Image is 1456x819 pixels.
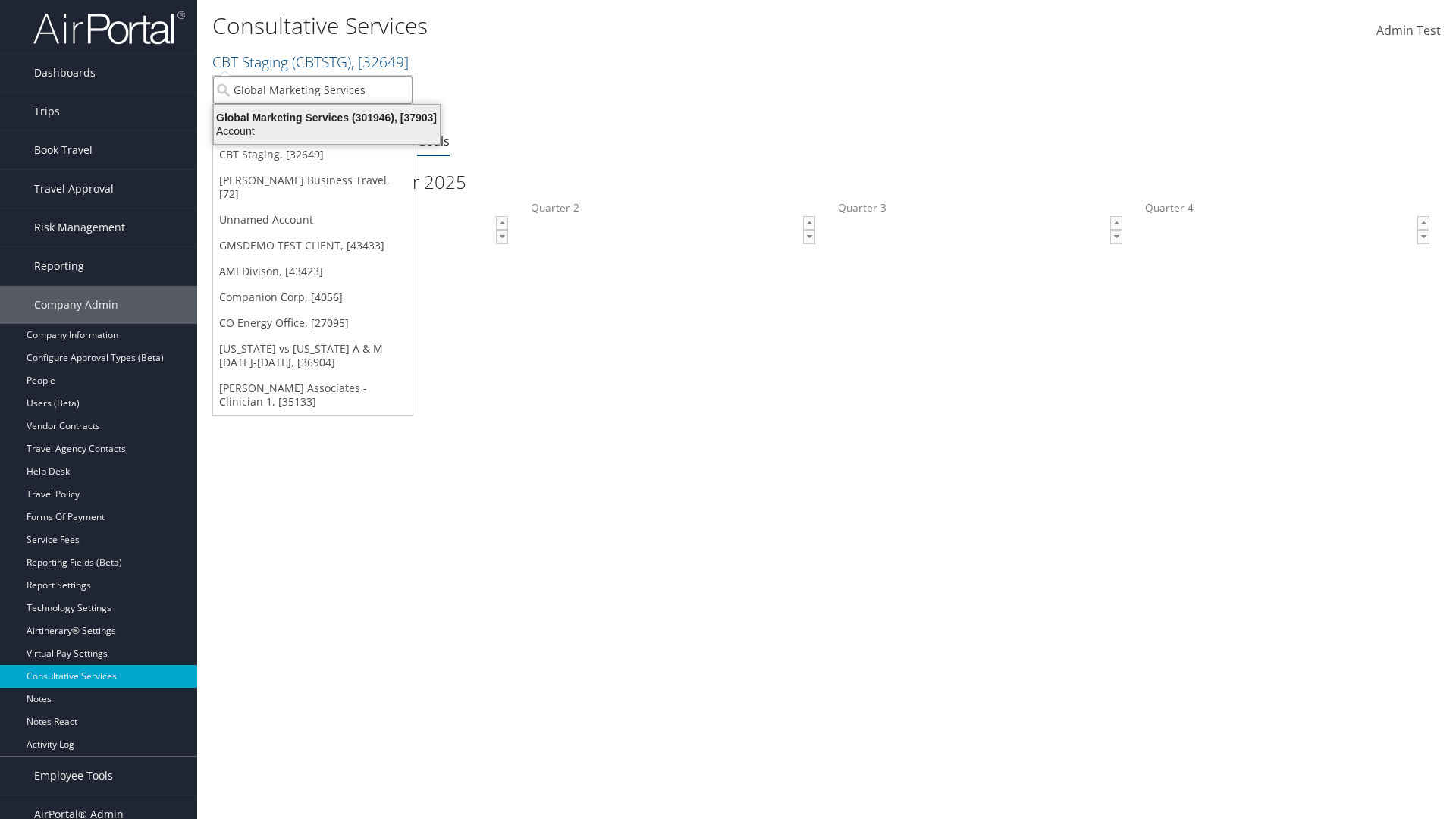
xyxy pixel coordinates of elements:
[213,76,413,104] input: Search Accounts
[34,54,96,92] span: Dashboards
[34,286,118,324] span: Company Admin
[213,142,413,168] a: CBT Staging, [32649]
[213,233,413,259] a: GMSDEMO TEST CLIENT, [43433]
[34,757,113,795] span: Employee Tools
[496,216,508,231] a: ▲
[212,10,1031,42] h1: Consultative Services
[205,124,449,138] div: Account
[34,209,125,246] span: Risk Management
[1111,231,1123,243] span: ▼
[1111,217,1123,229] span: ▲
[224,169,1429,195] h2: Proactive Time Goals for 2025
[205,111,449,124] div: Global Marketing Services (301946), [37903]
[496,230,508,244] a: ▼
[803,230,815,244] a: ▼
[804,217,816,229] span: ▲
[34,131,93,169] span: Book Travel
[213,336,413,375] a: [US_STATE] vs [US_STATE] A & M [DATE]-[DATE], [36904]
[803,216,815,231] a: ▲
[1376,8,1441,55] a: Admin Test
[213,259,413,284] a: AMI Divison, [43423]
[212,52,409,72] a: CBT Staging
[213,375,413,415] a: [PERSON_NAME] Associates - Clinician 1, [35133]
[497,231,509,243] span: ▼
[292,52,351,72] span: ( CBTSTG )
[213,310,413,336] a: CO Energy Office, [27095]
[531,200,815,256] label: Quarter 2
[213,207,413,233] a: Unnamed Account
[213,168,413,207] a: [PERSON_NAME] Business Travel, [72]
[1417,230,1429,244] a: ▼
[417,133,450,149] a: Goals
[34,247,84,285] span: Reporting
[34,93,60,130] span: Trips
[33,10,185,45] img: airportal-logo.png
[351,52,409,72] span: , [ 32649 ]
[213,284,413,310] a: Companion Corp, [4056]
[1110,230,1122,244] a: ▼
[34,170,114,208] span: Travel Approval
[1418,231,1430,243] span: ▼
[804,231,816,243] span: ▼
[1110,216,1122,231] a: ▲
[1418,217,1430,229] span: ▲
[1145,200,1429,256] label: Quarter 4
[1417,216,1429,231] a: ▲
[838,200,1122,256] label: Quarter 3
[1376,22,1441,39] span: Admin Test
[497,217,509,229] span: ▲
